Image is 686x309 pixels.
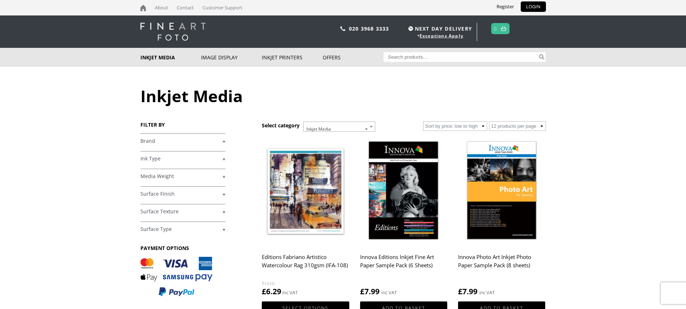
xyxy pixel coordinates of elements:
[140,208,225,215] a: +
[360,286,380,296] bdi: 7.99
[408,26,413,31] img: time.svg
[360,250,447,279] h2: Innova Editions Inkjet Fine Art Paper Sample Pack (6 Sheets)
[262,286,281,296] bdi: 6.29
[262,286,266,296] span: £
[262,122,300,129] h3: Select category
[458,286,477,296] bdi: 7.99
[423,121,487,131] select: Shop order
[303,122,375,132] span: Inkjet Media
[140,169,225,183] h4: Media Weight
[323,48,384,67] a: Offers
[340,26,345,31] img: phone.svg
[262,48,323,67] a: Inkjet Printers
[479,288,495,297] strong: inc VAT
[140,48,201,67] a: Inkjet Media
[140,173,225,180] a: +
[349,25,389,32] a: 020 3968 3333
[140,186,225,201] h4: Surface Finish
[262,250,349,279] h2: Editions Fabriano Artistico Watercolour Rag 310gsm (IFA-108)
[360,286,364,296] span: £
[407,24,472,33] span: NEXT DAY DELIVERY
[365,124,368,134] span: ×
[140,138,225,145] a: +
[140,151,225,165] h4: Ink Type
[201,48,262,67] a: Image Display
[384,52,538,62] input: Search products…
[458,137,545,246] img: Innova Photo Art Inkjet Photo Paper Sample Pack (8 sheets)
[140,204,225,218] h4: Surface Texture
[491,1,519,12] a: Register
[521,1,546,12] a: LOGIN
[304,122,375,136] span: Inkjet Media
[140,133,225,148] h4: Brand
[420,33,463,39] a: Exceptions Apply
[538,52,546,62] button: Search
[360,137,447,246] img: Innova Editions Inkjet Fine Art Paper Sample Pack (6 Sheets)
[501,26,506,31] img: basket.svg
[494,23,497,34] a: 0
[140,257,212,297] img: PAYMENT OPTIONS
[381,288,397,297] strong: inc VAT
[360,137,447,297] a: Innova Editions Inkjet Fine Art Paper Sample Pack (6 Sheets) £7.99 inc VAT
[140,155,225,162] a: +
[140,226,225,233] a: +
[140,245,225,251] h3: PAYMENT OPTIONS
[262,137,349,246] img: Editions Fabriano Artistico Watercolour Rag 310gsm (IFA-108)
[262,137,349,297] a: Editions Fabriano Artistico Watercolour Rag 310gsm (IFA-108) £6.29
[140,191,225,197] a: +
[458,137,545,297] a: Innova Photo Art Inkjet Photo Paper Sample Pack (8 sheets) £7.99 inc VAT
[458,286,462,296] span: £
[140,222,225,236] h4: Surface Type
[140,23,206,41] img: logo-white.svg
[458,250,545,279] h2: Innova Photo Art Inkjet Photo Paper Sample Pack (8 sheets)
[140,121,225,128] h3: FILTER BY
[140,85,546,107] h1: Inkjet Media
